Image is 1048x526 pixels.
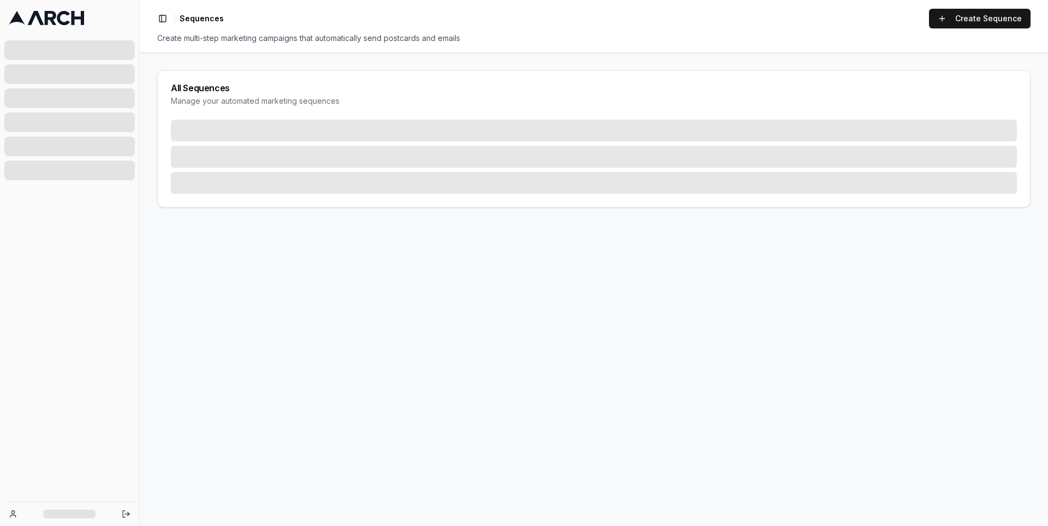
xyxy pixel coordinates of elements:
div: All Sequences [171,84,1017,92]
span: Sequences [180,13,224,24]
button: Log out [118,506,134,522]
div: Manage your automated marketing sequences [171,96,1017,107]
nav: breadcrumb [180,13,224,24]
a: Create Sequence [929,9,1031,28]
div: Create multi-step marketing campaigns that automatically send postcards and emails [157,33,1031,44]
